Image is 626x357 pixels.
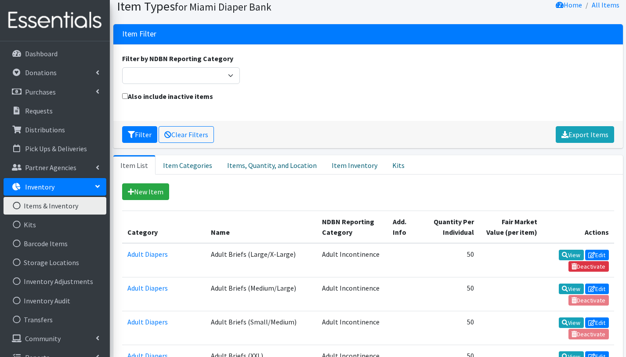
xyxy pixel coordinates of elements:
[25,334,61,343] p: Community
[206,211,317,243] th: Name
[4,83,106,101] a: Purchases
[122,53,233,64] label: Filter by NDBN Reporting Category
[419,311,479,345] td: 50
[559,317,584,328] a: View
[122,93,128,99] input: Also include inactive items
[4,235,106,252] a: Barcode Items
[206,277,317,311] td: Adult Briefs (Medium/Large)
[387,211,419,243] th: Add. Info
[4,6,106,35] img: HumanEssentials
[4,197,106,215] a: Items & Inventory
[585,284,609,294] a: Edit
[479,211,543,243] th: Fair Market Value (per item)
[585,250,609,260] a: Edit
[25,87,56,96] p: Purchases
[419,277,479,311] td: 50
[543,211,614,243] th: Actions
[317,311,387,345] td: Adult Incontinence
[4,159,106,176] a: Partner Agencies
[568,261,609,272] a: Deactivate
[122,211,206,243] th: Category
[25,144,87,153] p: Pick Ups & Deliveries
[592,0,619,9] a: All Items
[324,155,385,175] a: Item Inventory
[4,102,106,120] a: Requests
[559,284,584,294] a: View
[25,182,54,191] p: Inventory
[122,91,213,102] label: Also include inactive items
[4,254,106,271] a: Storage Locations
[556,0,582,9] a: Home
[122,29,156,39] h3: Item Filter
[4,140,106,157] a: Pick Ups & Deliveries
[127,317,168,326] a: Adult Diapers
[4,121,106,138] a: Distributions
[556,126,614,143] a: Export Items
[559,250,584,260] a: View
[122,126,157,143] button: Filter
[385,155,412,175] a: Kits
[4,64,106,81] a: Donations
[175,0,271,13] small: for Miami Diaper Bank
[419,211,479,243] th: Quantity Per Individual
[113,155,156,175] a: Item List
[220,155,324,175] a: Items, Quantity, and Location
[317,211,387,243] th: NDBN Reporting Category
[4,45,106,62] a: Dashboard
[206,243,317,277] td: Adult Briefs (Large/X-Large)
[4,292,106,310] a: Inventory Audit
[25,49,58,58] p: Dashboard
[419,243,479,277] td: 50
[25,106,53,115] p: Requests
[4,216,106,233] a: Kits
[585,317,609,328] a: Edit
[317,243,387,277] td: Adult Incontinence
[159,126,214,143] a: Clear Filters
[25,68,57,77] p: Donations
[127,284,168,292] a: Adult Diapers
[317,277,387,311] td: Adult Incontinence
[25,125,65,134] p: Distributions
[4,311,106,328] a: Transfers
[4,330,106,347] a: Community
[25,163,76,172] p: Partner Agencies
[122,183,169,200] a: New Item
[4,178,106,196] a: Inventory
[127,250,168,259] a: Adult Diapers
[156,155,220,175] a: Item Categories
[206,311,317,345] td: Adult Briefs (Small/Medium)
[4,273,106,290] a: Inventory Adjustments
